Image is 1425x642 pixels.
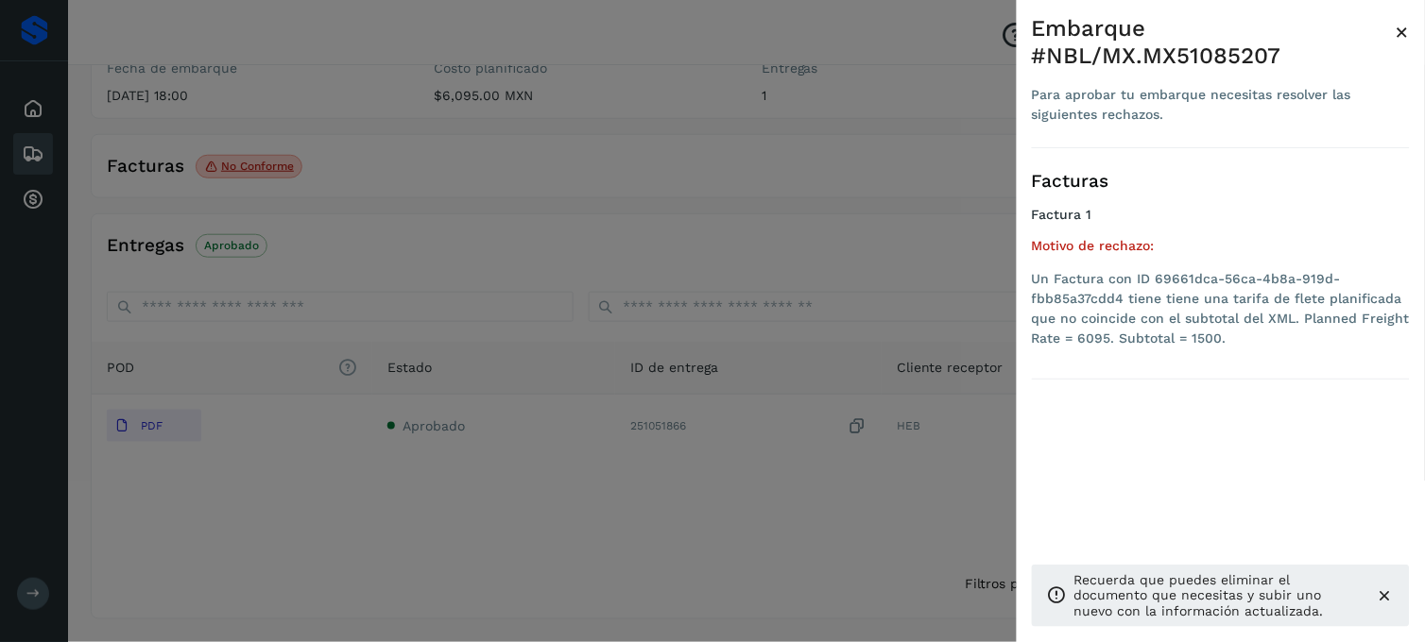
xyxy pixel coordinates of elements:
[1032,15,1396,70] div: Embarque #NBL/MX.MX51085207
[1032,238,1410,254] h5: Motivo de rechazo:
[1032,269,1410,348] li: Un Factura con ID 69661dca-56ca-4b8a-919d-fbb85a37cdd4 tiene tiene una tarifa de flete planificad...
[1032,171,1410,193] h3: Facturas
[1396,15,1410,49] button: Close
[1032,85,1396,125] div: Para aprobar tu embarque necesitas resolver las siguientes rechazos.
[1396,19,1410,45] span: ×
[1074,572,1361,619] p: Recuerda que puedes eliminar el documento que necesitas y subir uno nuevo con la información actu...
[1032,207,1410,223] h4: Factura 1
